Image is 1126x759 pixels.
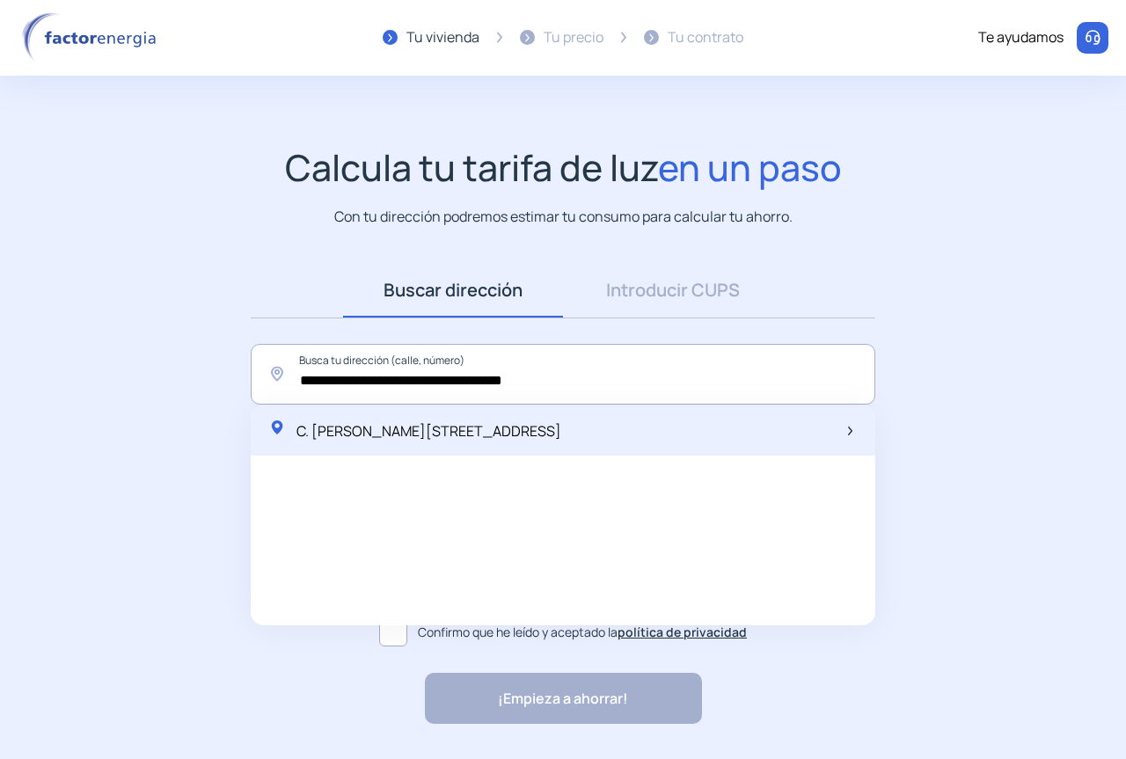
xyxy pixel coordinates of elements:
span: en un paso [658,142,842,192]
a: política de privacidad [618,624,747,640]
img: arrow-next-item.svg [848,427,852,435]
span: Confirmo que he leído y aceptado la [418,623,747,642]
span: C. [PERSON_NAME][STREET_ADDRESS] [296,421,561,441]
a: Buscar dirección [343,263,563,317]
div: Te ayudamos [978,26,1064,49]
img: logo factor [18,12,167,63]
div: Tu vivienda [406,26,479,49]
p: Con tu dirección podremos estimar tu consumo para calcular tu ahorro. [334,206,793,228]
img: location-pin-green.svg [268,419,286,436]
img: llamar [1084,29,1101,47]
h1: Calcula tu tarifa de luz [285,146,842,189]
a: Introducir CUPS [563,263,783,317]
div: Tu contrato [668,26,743,49]
div: Tu precio [544,26,603,49]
